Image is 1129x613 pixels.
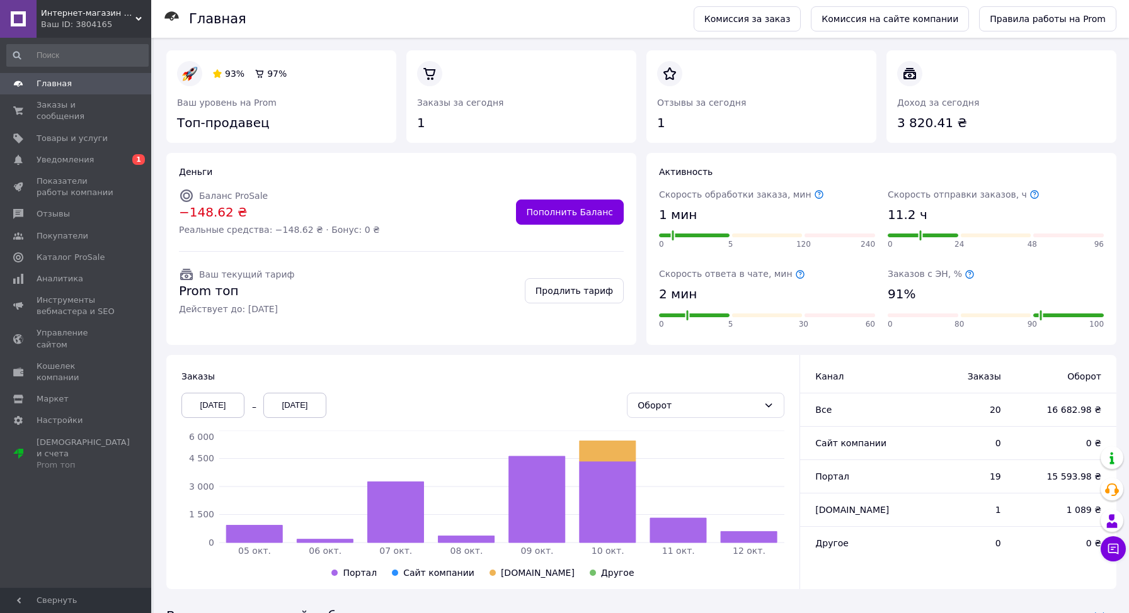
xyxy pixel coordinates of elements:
[796,239,811,250] span: 120
[238,546,271,556] tspan: 05 окт.
[521,546,554,556] tspan: 09 окт.
[263,393,326,418] div: [DATE]
[888,239,893,250] span: 0
[1094,239,1104,250] span: 96
[6,44,149,67] input: Поиск
[921,370,1001,383] span: Заказы
[1026,537,1101,549] span: 0 ₴
[179,282,294,300] span: Prom топ
[659,285,697,303] span: 2 мин
[525,278,624,303] a: Продлить тариф
[815,405,832,415] span: Все
[189,432,214,442] tspan: 6 000
[1026,370,1101,383] span: Оборот
[694,6,801,31] a: Комиссия за заказ
[41,8,135,19] span: Интернет-магазин "Всякая Всячина"
[37,327,117,350] span: Управление сайтом
[1028,239,1037,250] span: 48
[189,11,246,26] h1: Главная
[181,371,215,381] span: Заказы
[37,176,117,198] span: Показатели работы компании
[979,6,1116,31] a: Правила работы на Prom
[662,546,695,556] tspan: 11 окт.
[592,546,624,556] tspan: 10 окт.
[1026,503,1101,516] span: 1 089 ₴
[379,546,412,556] tspan: 07 окт.
[659,269,805,279] span: Скорость ответа в чате, мин
[601,568,634,578] span: Другое
[1026,403,1101,416] span: 16 682.98 ₴
[921,503,1001,516] span: 1
[516,200,624,225] a: Пополнить Баланс
[189,453,214,463] tspan: 4 500
[728,319,733,330] span: 5
[132,154,145,165] span: 1
[659,239,664,250] span: 0
[37,415,83,426] span: Настройки
[659,189,824,200] span: Скорость обработки заказа, мин
[37,273,83,284] span: Аналитика
[225,69,244,79] span: 93%
[888,189,1040,200] span: Скорость отправки заказов, ч
[37,361,117,383] span: Кошелек компании
[179,303,294,315] span: Действует до: [DATE]
[866,319,875,330] span: 60
[37,230,88,242] span: Покупатели
[37,208,70,220] span: Отзывы
[921,403,1001,416] span: 20
[861,239,875,250] span: 240
[199,191,268,201] span: Баланс ProSale
[659,167,713,177] span: Активность
[888,269,975,279] span: Заказов с ЭН, %
[37,99,117,122] span: Заказы и сообщения
[37,437,130,471] span: [DEMOGRAPHIC_DATA] и счета
[189,481,214,492] tspan: 3 000
[37,459,130,471] div: Prom топ
[309,546,341,556] tspan: 06 окт.
[815,538,849,548] span: Другое
[733,546,765,556] tspan: 12 окт.
[815,438,886,448] span: Сайт компании
[403,568,474,578] span: Сайт компании
[37,252,105,263] span: Каталог ProSale
[921,537,1001,549] span: 0
[1089,319,1104,330] span: 100
[209,537,214,548] tspan: 0
[659,319,664,330] span: 0
[199,269,294,279] span: Ваш текущий тариф
[1028,319,1037,330] span: 90
[815,471,849,481] span: Портал
[888,285,915,303] span: 91%
[179,223,380,236] span: Реальные средства: −148.62 ₴ · Бонус: 0 ₴
[343,568,377,578] span: Портал
[501,568,575,578] span: [DOMAIN_NAME]
[41,19,151,30] div: Ваш ID: 3804165
[37,78,72,89] span: Главная
[811,6,969,31] a: Комиссия на сайте компании
[37,295,117,317] span: Инструменты вебмастера и SEO
[638,398,759,412] div: Оборот
[267,69,287,79] span: 97%
[921,470,1001,483] span: 19
[1026,437,1101,449] span: 0 ₴
[179,203,380,222] span: −148.62 ₴
[37,133,108,144] span: Товары и услуги
[815,505,889,515] span: [DOMAIN_NAME]
[815,371,844,381] span: Канал
[659,206,697,224] span: 1 мин
[888,319,893,330] span: 0
[954,319,964,330] span: 80
[189,509,214,519] tspan: 1 500
[888,206,927,224] span: 11.2 ч
[1101,536,1126,561] button: Чат с покупателем
[181,393,244,418] div: [DATE]
[1026,470,1101,483] span: 15 593.98 ₴
[728,239,733,250] span: 5
[799,319,808,330] span: 30
[921,437,1001,449] span: 0
[179,167,212,177] span: Деньги
[954,239,964,250] span: 24
[37,393,69,405] span: Маркет
[37,154,94,166] span: Уведомления
[450,546,483,556] tspan: 08 окт.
